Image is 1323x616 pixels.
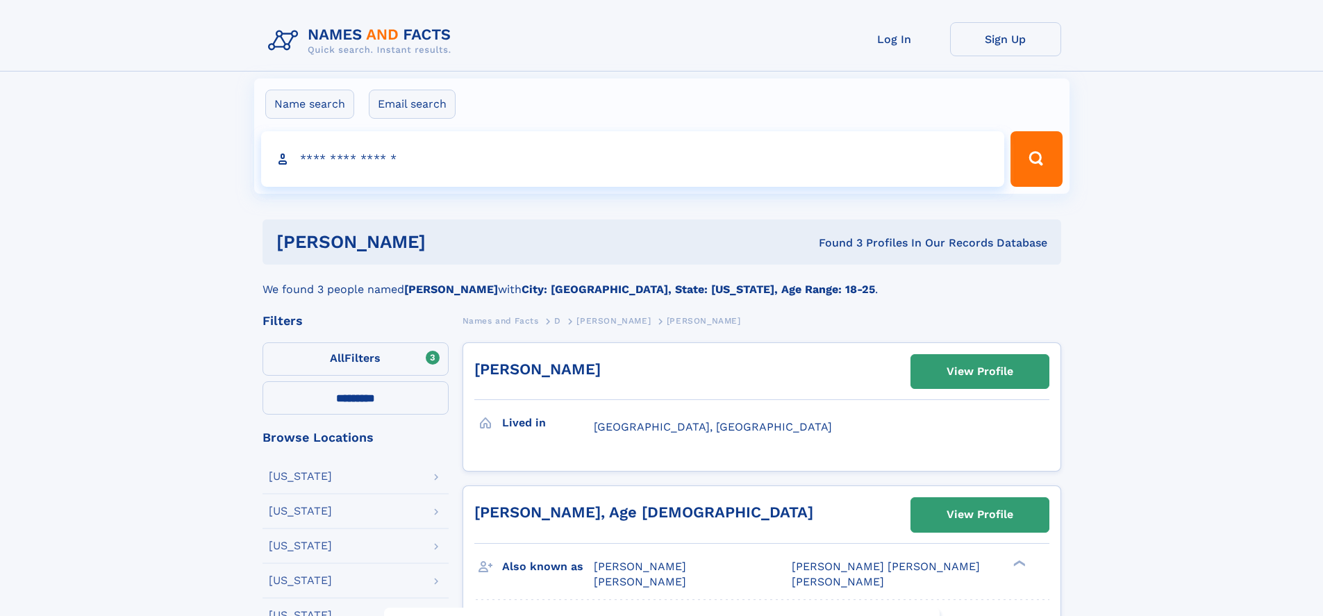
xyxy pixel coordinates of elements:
[554,312,561,329] a: D
[594,575,686,588] span: [PERSON_NAME]
[330,351,344,365] span: All
[1010,131,1062,187] button: Search Button
[594,560,686,573] span: [PERSON_NAME]
[502,411,594,435] h3: Lived in
[269,471,332,482] div: [US_STATE]
[947,499,1013,531] div: View Profile
[576,316,651,326] span: [PERSON_NAME]
[554,316,561,326] span: D
[263,431,449,444] div: Browse Locations
[594,420,832,433] span: [GEOGRAPHIC_DATA], [GEOGRAPHIC_DATA]
[263,342,449,376] label: Filters
[911,498,1049,531] a: View Profile
[263,22,463,60] img: Logo Names and Facts
[474,503,813,521] a: [PERSON_NAME], Age [DEMOGRAPHIC_DATA]
[263,315,449,327] div: Filters
[792,560,980,573] span: [PERSON_NAME] [PERSON_NAME]
[947,356,1013,388] div: View Profile
[1010,558,1026,567] div: ❯
[474,360,601,378] a: [PERSON_NAME]
[265,90,354,119] label: Name search
[369,90,456,119] label: Email search
[269,575,332,586] div: [US_STATE]
[269,540,332,551] div: [US_STATE]
[950,22,1061,56] a: Sign Up
[269,506,332,517] div: [US_STATE]
[263,265,1061,298] div: We found 3 people named with .
[911,355,1049,388] a: View Profile
[404,283,498,296] b: [PERSON_NAME]
[522,283,875,296] b: City: [GEOGRAPHIC_DATA], State: [US_STATE], Age Range: 18-25
[622,235,1047,251] div: Found 3 Profiles In Our Records Database
[261,131,1005,187] input: search input
[792,575,884,588] span: [PERSON_NAME]
[463,312,539,329] a: Names and Facts
[667,316,741,326] span: [PERSON_NAME]
[502,555,594,578] h3: Also known as
[576,312,651,329] a: [PERSON_NAME]
[839,22,950,56] a: Log In
[276,233,622,251] h1: [PERSON_NAME]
